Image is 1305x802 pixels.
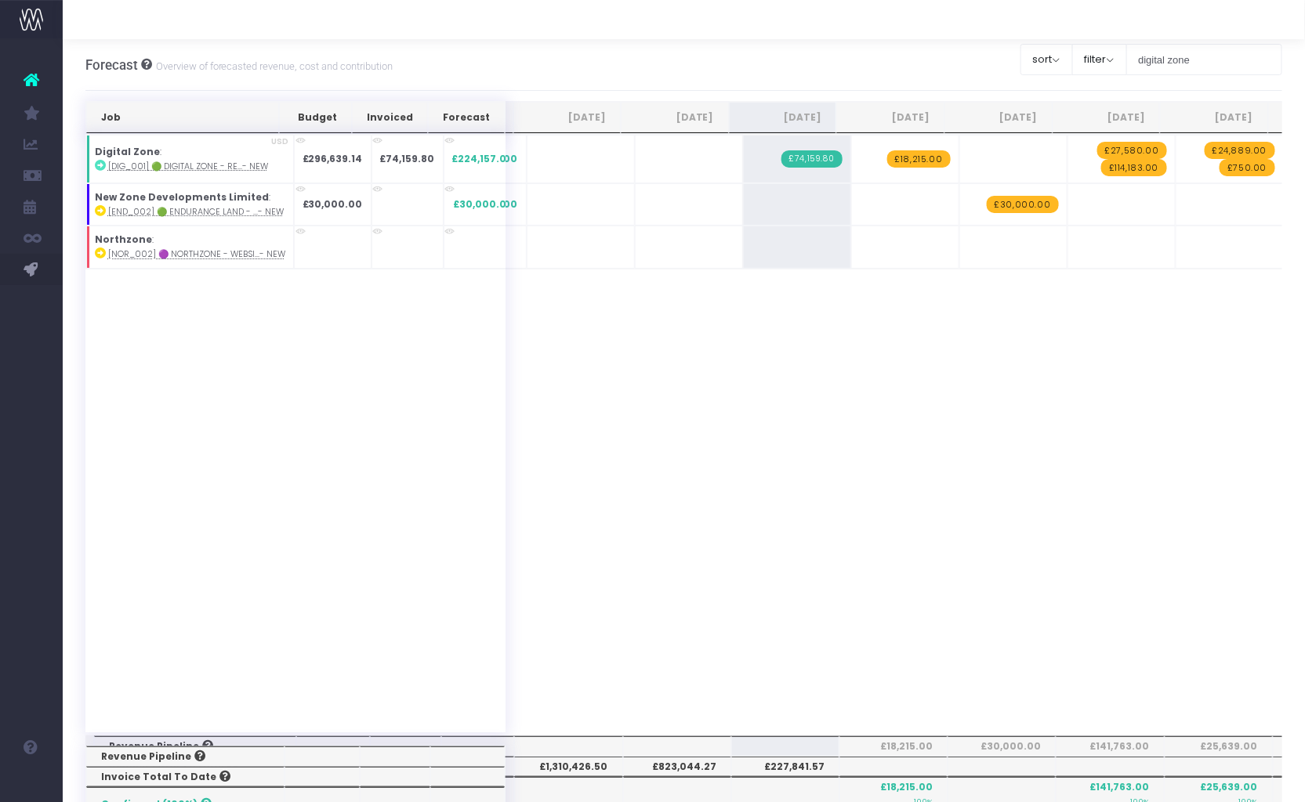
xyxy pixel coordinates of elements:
[108,206,284,218] abbr: [END_002] 🟢 Endurance Land - 99 City Road - Digital - New
[303,152,363,165] strong: £296,639.14
[86,767,285,787] th: Invoice Total To Date
[1053,102,1161,133] th: Nov 25: activate to sort column ascending
[839,736,948,757] th: £18,215.00
[95,190,269,204] strong: New Zone Developments Limited
[1126,44,1283,75] input: Search...
[94,736,297,757] th: Revenue Pipeline
[454,197,514,211] span: £30,000.00
[86,102,279,133] th: Job: activate to sort column ascending
[513,102,622,133] th: Jun 25: activate to sort column ascending
[428,102,505,133] th: Forecast
[86,135,294,183] td: :
[1165,736,1273,757] th: £25,639.00
[1160,102,1268,133] th: Dec 25: activate to sort column ascending
[731,757,839,777] th: £227,841.57
[108,248,285,260] abbr: [NOR_002] 🟣 Northzone - Website - Digital - New
[1220,159,1274,176] span: wayahead Revenue Forecast Item
[1205,142,1275,159] span: wayahead Revenue Forecast Item
[1072,44,1127,75] button: filter
[944,102,1053,133] th: Oct 25: activate to sort column ascending
[95,145,160,158] strong: Digital Zone
[1020,44,1073,75] button: sort
[1101,159,1167,176] span: wayahead Revenue Forecast Item
[85,57,138,73] span: Forecast
[729,102,837,133] th: Aug 25: activate to sort column ascending
[621,102,729,133] th: Jul 25: activate to sort column ascending
[948,736,1056,757] th: £30,000.00
[108,161,268,172] abbr: [DIG_001] 🟢 Digital Zone - Refresh - Brand - New
[352,102,428,133] th: Invoiced
[86,746,285,767] th: Revenue Pipeline
[452,152,514,166] span: £224,157.00
[86,183,294,226] td: :
[514,757,622,777] th: £1,310,426.50
[887,150,951,168] span: wayahead Revenue Forecast Item
[836,102,944,133] th: Sep 25: activate to sort column ascending
[303,197,363,211] strong: £30,000.00
[1056,736,1164,757] th: £141,763.00
[20,771,43,794] img: images/default_profile_image.png
[152,57,393,73] small: Overview of forecasted revenue, cost and contribution
[86,226,294,268] td: :
[271,135,288,147] span: USD
[623,757,731,777] th: £823,044.27
[380,152,435,165] strong: £74,159.80
[781,150,843,168] span: Streamtime Invoice: 2441 – [DIG_001] 🟢 Digital Zone - Refresh - Brand - New
[279,102,352,133] th: Budget
[987,196,1059,213] span: wayahead Revenue Forecast Item
[1097,142,1167,159] span: wayahead Revenue Forecast Item
[95,233,152,246] strong: Northzone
